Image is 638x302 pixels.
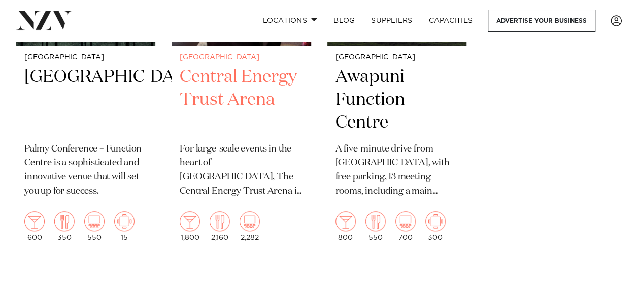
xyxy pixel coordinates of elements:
[180,211,200,241] div: 1,800
[240,211,260,231] img: theatre.png
[365,211,386,241] div: 550
[24,54,147,62] small: [GEOGRAPHIC_DATA]
[84,211,105,241] div: 550
[180,66,303,134] h2: Central Energy Trust Arena
[16,11,72,29] img: nzv-logo.png
[114,211,135,231] img: meeting.png
[363,10,420,32] a: SUPPLIERS
[24,142,147,199] p: Palmy Conference + Function Centre is a sophisticated and innovative venue that will set you up f...
[254,10,325,32] a: Locations
[335,211,356,231] img: cocktail.png
[24,66,147,134] h2: [GEOGRAPHIC_DATA]
[180,54,303,62] small: [GEOGRAPHIC_DATA]
[425,211,446,231] img: meeting.png
[425,211,446,241] div: 300
[24,211,45,231] img: cocktail.png
[24,211,45,241] div: 600
[180,142,303,199] p: For large-scale events in the heart of [GEOGRAPHIC_DATA], The Central Energy Trust Arena is the o...
[335,66,458,134] h2: Awapuni Function Centre
[180,211,200,231] img: cocktail.png
[488,10,595,32] a: Advertise your business
[54,211,75,241] div: 350
[325,10,363,32] a: BLOG
[421,10,481,32] a: Capacities
[365,211,386,231] img: dining.png
[54,211,75,231] img: dining.png
[335,211,356,241] div: 800
[395,211,416,231] img: theatre.png
[210,211,230,231] img: dining.png
[114,211,135,241] div: 15
[240,211,260,241] div: 2,282
[210,211,230,241] div: 2,160
[84,211,105,231] img: theatre.png
[335,142,458,199] p: A five-minute drive from [GEOGRAPHIC_DATA], with free parking, 13 meeting rooms, including a main...
[395,211,416,241] div: 700
[335,54,458,62] small: [GEOGRAPHIC_DATA]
